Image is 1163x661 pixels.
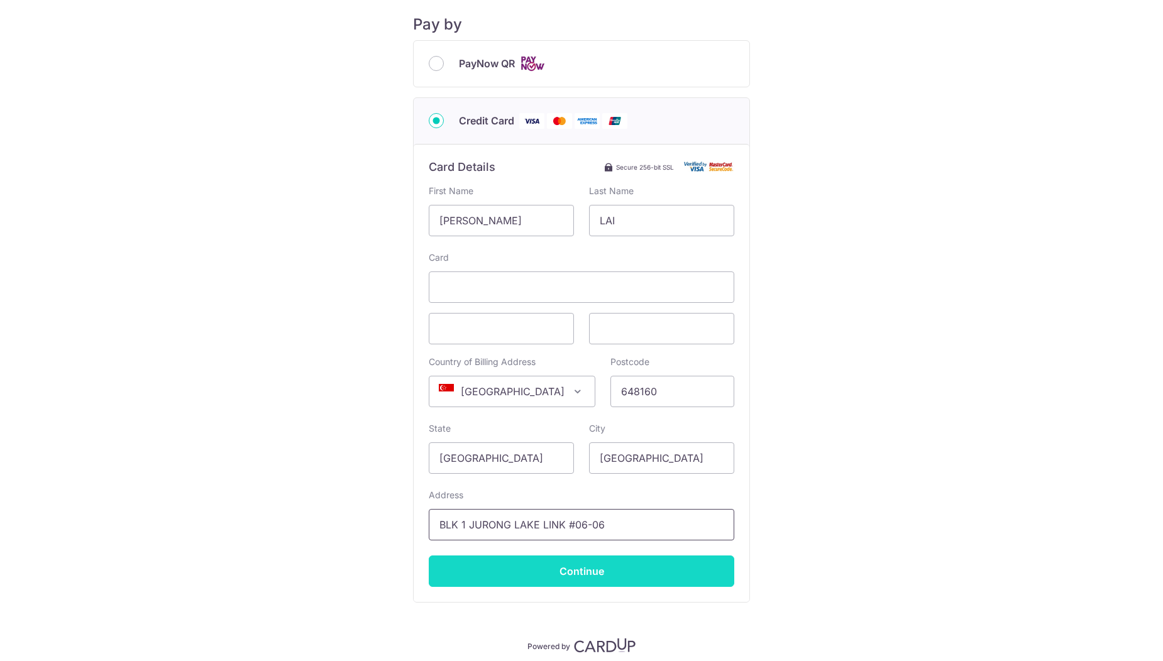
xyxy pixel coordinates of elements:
[413,15,750,34] h5: Pay by
[520,56,545,72] img: Cards logo
[429,356,536,368] label: Country of Billing Address
[459,113,514,128] span: Credit Card
[429,251,449,264] label: Card
[547,113,572,129] img: Mastercard
[602,113,627,129] img: Union Pay
[439,280,724,295] iframe: Secure card number input frame
[429,376,595,407] span: Singapore
[610,356,649,368] label: Postcode
[429,555,734,587] input: Continue
[589,185,634,197] label: Last Name
[429,489,463,501] label: Address
[459,56,515,71] span: PayNow QR
[616,162,674,172] span: Secure 256-bit SSL
[429,185,473,197] label: First Name
[684,161,734,172] img: Card secure
[589,422,605,435] label: City
[575,113,600,129] img: American Express
[439,321,563,336] iframe: Secure card expiration date input frame
[429,113,734,129] div: Credit Card Visa Mastercard American Express Union Pay
[574,638,636,653] img: CardUp
[429,160,495,175] h6: Card Details
[610,376,734,407] input: Example 123456
[600,321,724,336] iframe: Secure card security code input frame
[429,56,734,72] div: PayNow QR Cards logo
[429,376,595,407] span: Singapore
[527,639,570,652] p: Powered by
[429,422,451,435] label: State
[519,113,544,129] img: Visa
